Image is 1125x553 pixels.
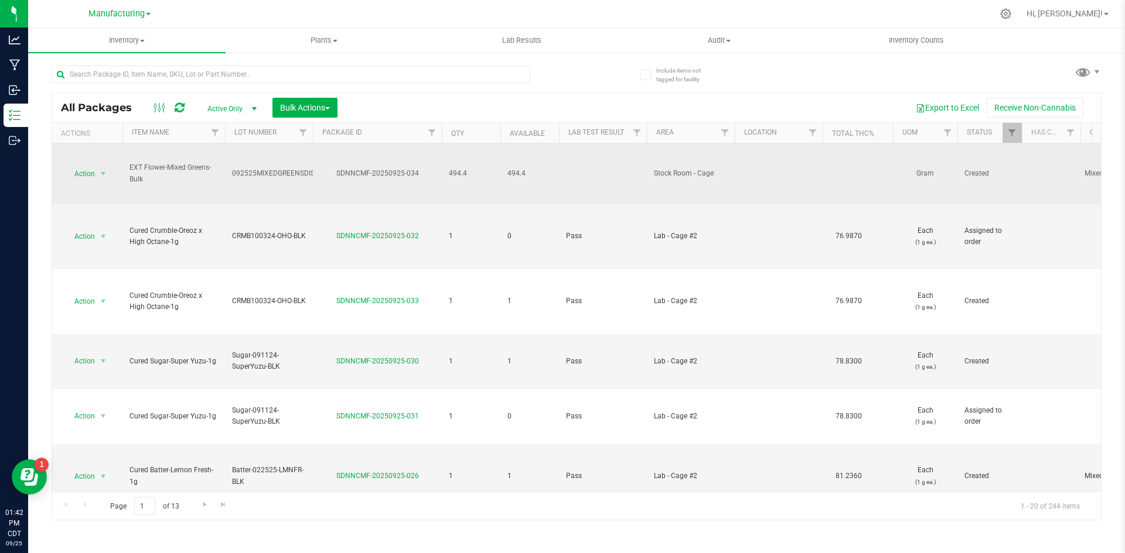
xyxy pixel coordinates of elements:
th: Has COA [1022,123,1080,143]
button: Export to Excel [908,98,987,118]
span: 092525MIXEDGREENSDISP [232,168,319,179]
span: Hi, [PERSON_NAME]! [1027,9,1103,18]
span: 1 [449,356,493,367]
span: select [96,228,111,245]
span: Inventory [28,35,226,46]
span: Pass [566,356,640,367]
span: Lab - Cage #2 [654,296,728,307]
span: Gram [900,168,950,179]
span: Batter-022525-LMNFR-BLK [232,465,306,487]
span: Lab - Cage #2 [654,411,728,422]
inline-svg: Analytics [9,34,21,46]
span: Lab - Cage #2 [654,470,728,482]
span: Created [964,356,1015,367]
span: Action [64,228,96,245]
span: Created [964,168,1015,179]
inline-svg: Inventory [9,109,21,121]
a: Filter [938,123,957,143]
a: Filter [1061,123,1080,143]
a: Filter [294,123,313,143]
span: Pass [566,470,640,482]
a: Filter [628,123,647,143]
a: Go to the next page [196,497,213,513]
span: Inventory Counts [873,35,960,46]
p: (1 g ea.) [900,236,950,248]
span: Action [64,166,96,182]
a: Go to the last page [215,497,232,513]
a: Lab Results [423,28,621,53]
span: select [96,353,111,369]
span: 0 [507,411,552,422]
span: 1 [507,356,552,367]
span: 1 [449,296,493,307]
span: Manufacturing [88,9,145,19]
span: Pass [566,231,640,242]
a: Filter [715,123,735,143]
button: Receive Non-Cannabis [987,98,1083,118]
a: Total THC% [832,129,874,138]
span: Sugar-091124-SuperYuzu-BLK [232,405,306,427]
span: 1 - 20 of 244 items [1011,497,1089,514]
span: Each [900,465,950,487]
p: (1 g ea.) [900,361,950,372]
span: Stock Room - Cage [654,168,728,179]
span: 81.2360 [830,468,868,485]
inline-svg: Inbound [9,84,21,96]
a: Lab Test Result [568,128,624,136]
span: Assigned to order [964,405,1015,427]
span: Action [64,408,96,424]
p: 09/25 [5,539,23,548]
span: All Packages [61,101,144,114]
span: 0 [507,231,552,242]
span: 1 [507,470,552,482]
p: 01:42 PM CDT [5,507,23,539]
span: Lab - Cage #2 [654,356,728,367]
a: Filter [1003,123,1022,143]
span: select [96,408,111,424]
span: Pass [566,296,640,307]
p: (1 g ea.) [900,301,950,312]
span: 494.4 [449,168,493,179]
a: Inventory [28,28,226,53]
inline-svg: Outbound [9,135,21,146]
p: (1 g ea.) [900,476,950,487]
a: Location [744,128,777,136]
a: SDNNCMF-20250925-026 [336,472,419,480]
a: UOM [902,128,918,136]
span: Each [900,290,950,312]
a: Audit [621,28,818,53]
span: 1 [449,231,493,242]
a: SDNNCMF-20250925-030 [336,357,419,365]
span: Action [64,468,96,485]
iframe: Resource center [12,459,47,494]
span: Each [900,225,950,248]
span: 1 [449,470,493,482]
span: EXT Flower-Mixed Greens-Bulk [129,162,218,184]
a: Filter [803,123,823,143]
span: Page of 13 [100,497,189,515]
span: Each [900,405,950,427]
a: Status [967,128,992,136]
span: Audit [621,35,817,46]
span: Cured Sugar-Super Yuzu-1g [129,411,218,422]
span: Sugar-091124-SuperYuzu-BLK [232,350,306,372]
span: Cured Crumble-Oreoz x High Octane-1g [129,290,218,312]
a: SDNNCMF-20250925-031 [336,412,419,420]
a: Filter [206,123,225,143]
span: Include items not tagged for facility [656,66,715,84]
a: Available [510,129,545,138]
span: Plants [226,35,422,46]
span: Lab - Cage #2 [654,231,728,242]
span: 1 [449,411,493,422]
a: SDNNCMF-20250925-033 [336,297,419,305]
span: Lab Results [486,35,557,46]
span: 1 [507,296,552,307]
inline-svg: Manufacturing [9,59,21,71]
span: Pass [566,411,640,422]
span: 76.9870 [830,293,868,310]
a: Plants [226,28,423,53]
span: select [96,468,111,485]
span: Cured Sugar-Super Yuzu-1g [129,356,218,367]
a: Item Name [132,128,169,136]
input: 1 [134,497,155,515]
